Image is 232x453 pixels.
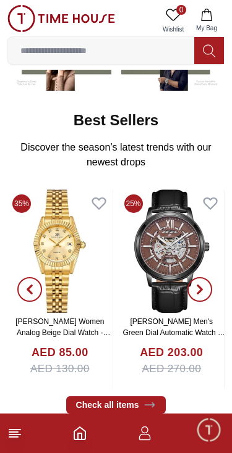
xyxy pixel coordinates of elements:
span: 25% [124,194,143,213]
p: Discover the season’s latest trends with our newest drops [17,140,215,170]
img: Kenneth Scott Men's Green Dial Automatic Watch - K24323-BLBH [119,189,225,313]
a: [PERSON_NAME] Women Analog Beige Dial Watch - K22536-GBGC [15,317,110,348]
img: Kenneth Scott Women Analog Beige Dial Watch - K22536-GBGC [7,189,113,313]
img: ... [7,5,115,32]
a: 0Wishlist [158,5,189,36]
span: My Bag [191,23,222,33]
a: Home [72,426,87,441]
h4: AED 85.00 [32,344,88,361]
span: Wishlist [158,25,189,34]
span: AED 130.00 [30,361,90,377]
span: AED 270.00 [142,361,201,377]
a: [PERSON_NAME] Men's Green Dial Automatic Watch - K24323-BLBH [122,317,225,348]
h2: Best Sellers [74,110,158,130]
a: Check all items [66,396,166,414]
button: My Bag [189,5,225,36]
div: Chat Widget [195,417,223,444]
span: 0 [176,5,186,15]
h4: AED 203.00 [140,344,203,361]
